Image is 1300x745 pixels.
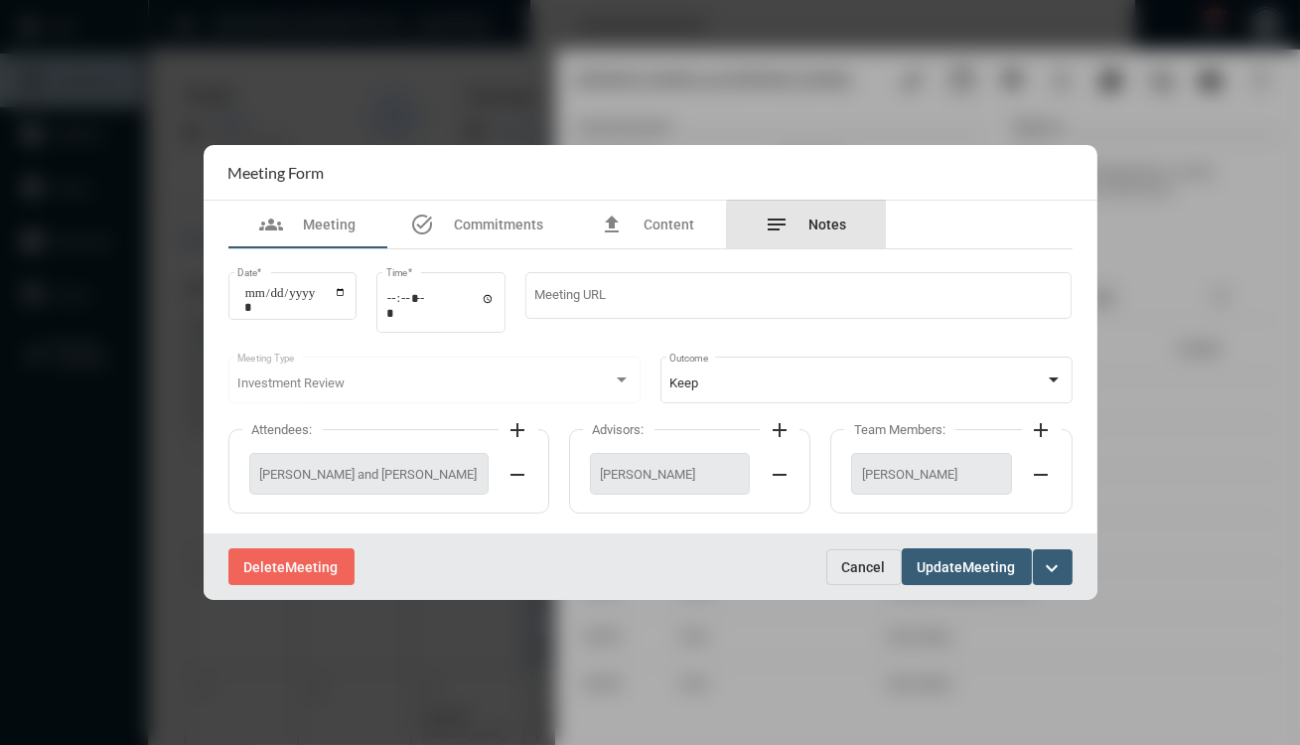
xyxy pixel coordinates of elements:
mat-icon: remove [768,463,792,487]
mat-icon: add [1030,418,1054,442]
mat-icon: add [506,418,530,442]
span: Cancel [842,559,886,575]
span: Update [918,559,963,575]
span: Meeting [963,559,1016,575]
mat-icon: notes [766,213,790,236]
span: Notes [809,217,847,232]
span: [PERSON_NAME] and [PERSON_NAME] [260,467,478,482]
label: Attendees: [242,422,323,437]
span: Delete [244,559,286,575]
button: Cancel [826,549,902,585]
span: Meeting [286,559,339,575]
button: UpdateMeeting [902,548,1032,585]
label: Team Members: [844,422,955,437]
span: Meeting [303,217,356,232]
span: Content [644,217,694,232]
mat-icon: task_alt [411,213,435,236]
h2: Meeting Form [228,163,325,182]
span: [PERSON_NAME] [601,467,740,482]
button: DeleteMeeting [228,548,355,585]
mat-icon: remove [1030,463,1054,487]
span: Commitments [455,217,544,232]
mat-icon: remove [506,463,530,487]
mat-icon: add [768,418,792,442]
label: Advisors: [583,422,654,437]
mat-icon: expand_more [1041,556,1065,580]
mat-icon: file_upload [600,213,624,236]
mat-icon: groups [259,213,283,236]
span: [PERSON_NAME] [862,467,1001,482]
span: Keep [669,375,698,390]
span: Investment Review [237,375,345,390]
